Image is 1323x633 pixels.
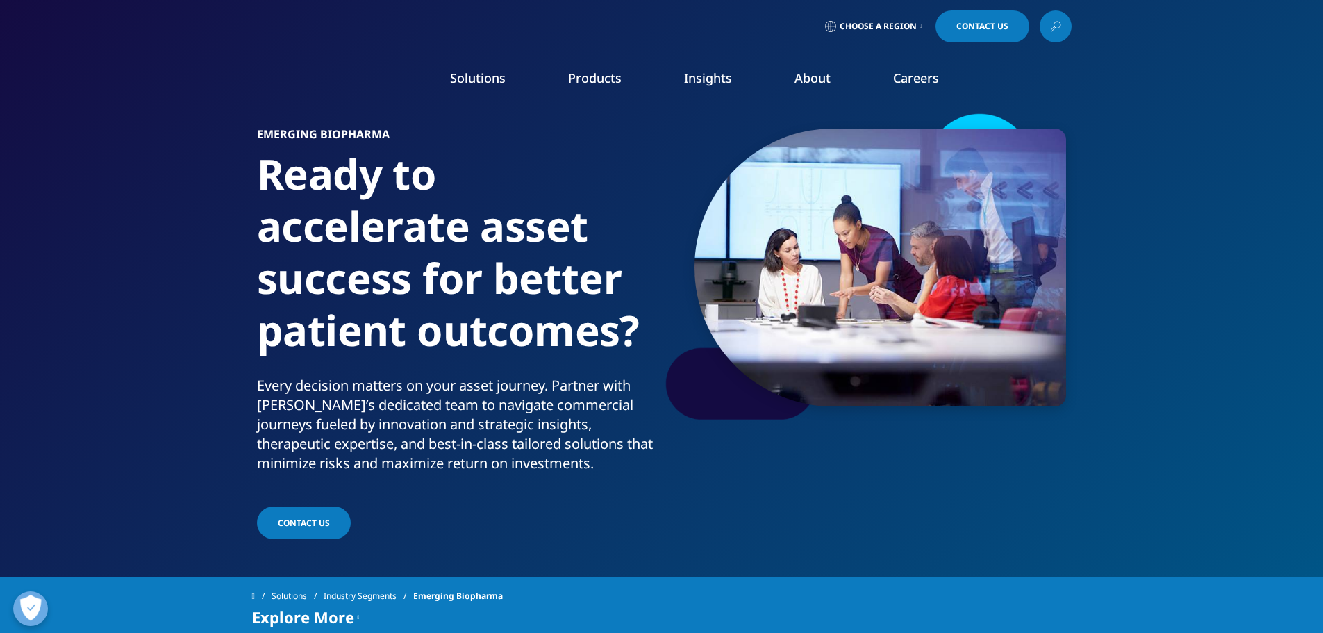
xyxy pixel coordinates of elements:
[13,591,48,626] button: Open Preferences
[840,21,917,32] span: Choose a Region
[893,69,939,86] a: Careers
[694,129,1066,406] img: 920_group-of-people-looking-at-data-during-business-meeting.jpg
[794,69,831,86] a: About
[935,10,1029,42] a: Contact Us
[956,22,1008,31] span: Contact Us
[568,69,622,86] a: Products
[257,148,656,376] h1: Ready to accelerate asset success for better patient outcomes?
[450,69,506,86] a: Solutions
[257,507,351,539] a: contact Us
[257,129,656,148] h6: Emerging Biopharma
[369,49,1072,114] nav: Primary
[684,69,732,86] a: Insights
[257,376,656,482] p: Every decision matters on your asset journey. Partner with [PERSON_NAME]’s dedicated team to navi...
